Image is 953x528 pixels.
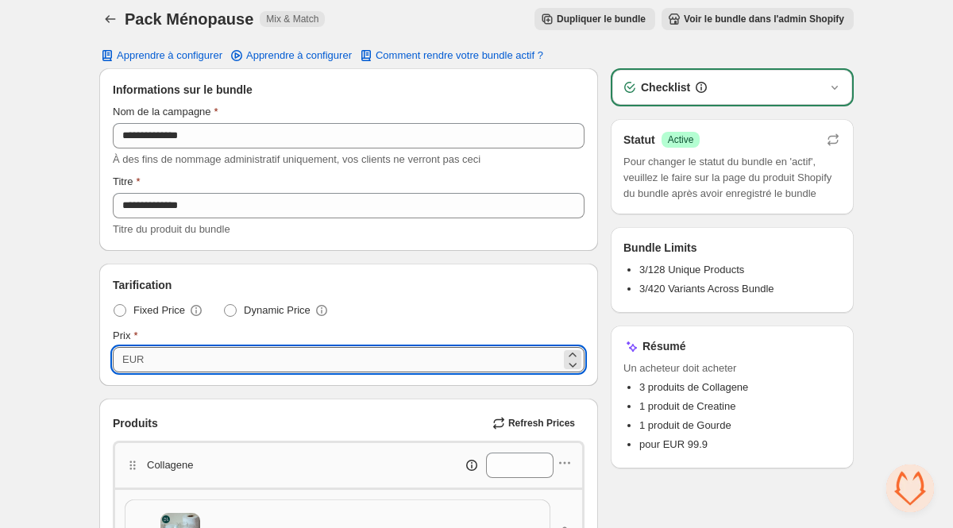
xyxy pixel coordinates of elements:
[244,303,311,318] span: Dynamic Price
[349,44,553,67] button: Comment rendre votre bundle actif ?
[122,352,144,368] div: EUR
[639,437,841,453] li: pour EUR 99.9
[684,13,844,25] span: Voir le bundle dans l'admin Shopify
[486,412,585,434] button: Refresh Prices
[113,223,230,235] span: Titre du produit du bundle
[133,303,185,318] span: Fixed Price
[623,240,697,256] h3: Bundle Limits
[219,44,361,67] a: Apprendre à configurer
[508,417,575,430] span: Refresh Prices
[376,49,543,62] span: Comment rendre votre bundle actif ?
[623,154,841,202] span: Pour changer le statut du bundle en 'actif', veuillez le faire sur la page du produit Shopify du ...
[113,415,158,431] span: Produits
[639,418,841,434] li: 1 produit de Gourde
[557,13,646,25] span: Dupliquer le bundle
[117,49,222,62] span: Apprendre à configurer
[113,104,218,120] label: Nom de la campagne
[623,132,655,148] h3: Statut
[668,133,694,146] span: Active
[246,49,352,62] span: Apprendre à configurer
[623,360,841,376] span: Un acheteur doit acheter
[113,82,253,98] span: Informations sur le bundle
[886,464,934,512] a: Ouvrir le chat
[642,338,685,354] h3: Résumé
[534,8,655,30] button: Dupliquer le bundle
[125,10,253,29] h1: Pack Ménopause
[90,44,232,67] button: Apprendre à configurer
[113,328,137,344] label: Prix
[641,79,690,95] h3: Checklist
[639,399,841,414] li: 1 produit de Creatine
[639,380,841,395] li: 3 produits de Collagene
[639,283,774,295] span: 3/420 Variants Across Bundle
[99,8,122,30] button: Back
[147,457,194,473] p: Collagene
[639,264,744,276] span: 3/128 Unique Products
[113,277,172,293] span: Tarification
[266,13,318,25] span: Mix & Match
[113,153,480,165] span: À des fins de nommage administratif uniquement, vos clients ne verront pas ceci
[113,174,141,190] label: Titre
[662,8,854,30] button: Voir le bundle dans l'admin Shopify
